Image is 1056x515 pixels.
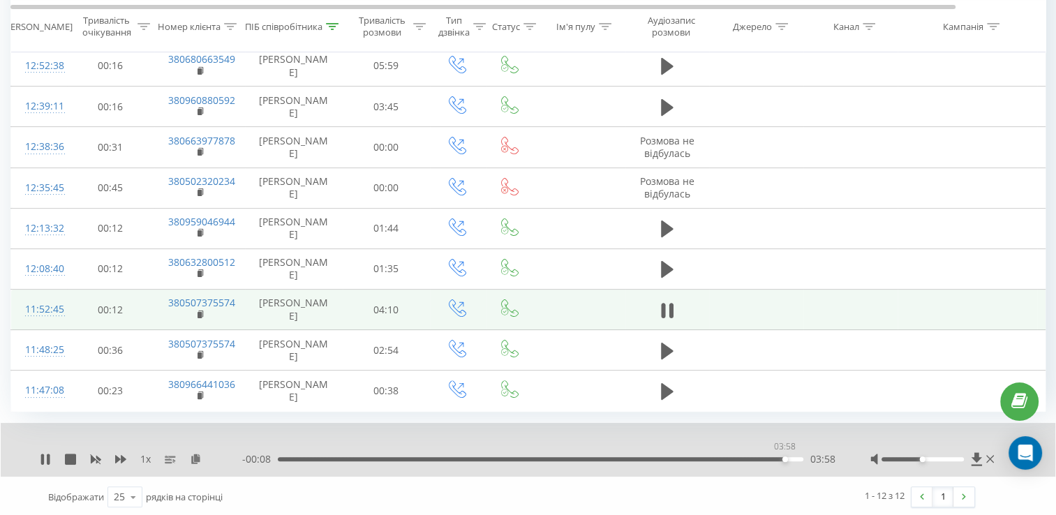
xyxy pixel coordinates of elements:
a: 380966441036 [168,378,235,391]
div: Тривалість розмови [355,15,410,38]
div: Accessibility label [782,456,788,462]
a: 380502320234 [168,174,235,188]
td: [PERSON_NAME] [245,371,343,411]
td: [PERSON_NAME] [245,248,343,289]
td: 05:59 [343,45,430,86]
div: 25 [114,490,125,504]
div: 11:47:08 [25,377,53,404]
div: ПІБ співробітника [245,20,322,32]
div: Канал [833,20,859,32]
div: Джерело [733,20,772,32]
td: 00:00 [343,167,430,208]
td: 01:44 [343,208,430,248]
td: 00:12 [67,248,154,289]
td: 00:16 [67,45,154,86]
div: 12:35:45 [25,174,53,202]
div: Тривалість очікування [79,15,134,38]
td: 00:00 [343,127,430,167]
div: 03:58 [771,437,798,456]
td: 04:10 [343,290,430,330]
td: [PERSON_NAME] [245,127,343,167]
td: [PERSON_NAME] [245,330,343,371]
span: - 00:08 [242,452,278,466]
span: Відображати [48,491,104,503]
td: [PERSON_NAME] [245,167,343,208]
a: 380959046944 [168,215,235,228]
div: 12:13:32 [25,215,53,242]
td: 00:36 [67,330,154,371]
div: 12:08:40 [25,255,53,283]
td: [PERSON_NAME] [245,45,343,86]
div: Аудіозапис розмови [637,15,705,38]
a: 380960880592 [168,94,235,107]
td: [PERSON_NAME] [245,87,343,127]
div: 12:52:38 [25,52,53,80]
td: [PERSON_NAME] [245,208,343,248]
td: 02:54 [343,330,430,371]
div: 12:39:11 [25,93,53,120]
div: 1 - 12 з 12 [865,488,905,502]
a: 380680663549 [168,52,235,66]
td: 00:16 [67,87,154,127]
td: 00:45 [67,167,154,208]
div: Тип дзвінка [438,15,470,38]
span: Розмова не відбулась [640,134,694,160]
a: 380507375574 [168,337,235,350]
td: 00:12 [67,208,154,248]
div: Accessibility label [920,456,925,462]
span: Розмова не відбулась [640,174,694,200]
a: 1 [932,487,953,507]
div: Кампанія [943,20,983,32]
div: 11:52:45 [25,296,53,323]
span: рядків на сторінці [146,491,223,503]
a: 380507375574 [168,296,235,309]
span: 03:58 [810,452,835,466]
div: Статус [492,20,520,32]
span: 1 x [140,452,151,466]
div: 11:48:25 [25,336,53,364]
div: Номер клієнта [158,20,221,32]
a: 380632800512 [168,255,235,269]
td: 03:45 [343,87,430,127]
div: Ім'я пулу [556,20,595,32]
div: [PERSON_NAME] [2,20,73,32]
div: Open Intercom Messenger [1009,436,1042,470]
td: 00:23 [67,371,154,411]
td: 00:31 [67,127,154,167]
td: 00:12 [67,290,154,330]
div: 12:38:36 [25,133,53,161]
td: 00:38 [343,371,430,411]
a: 380663977878 [168,134,235,147]
td: [PERSON_NAME] [245,290,343,330]
td: 01:35 [343,248,430,289]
